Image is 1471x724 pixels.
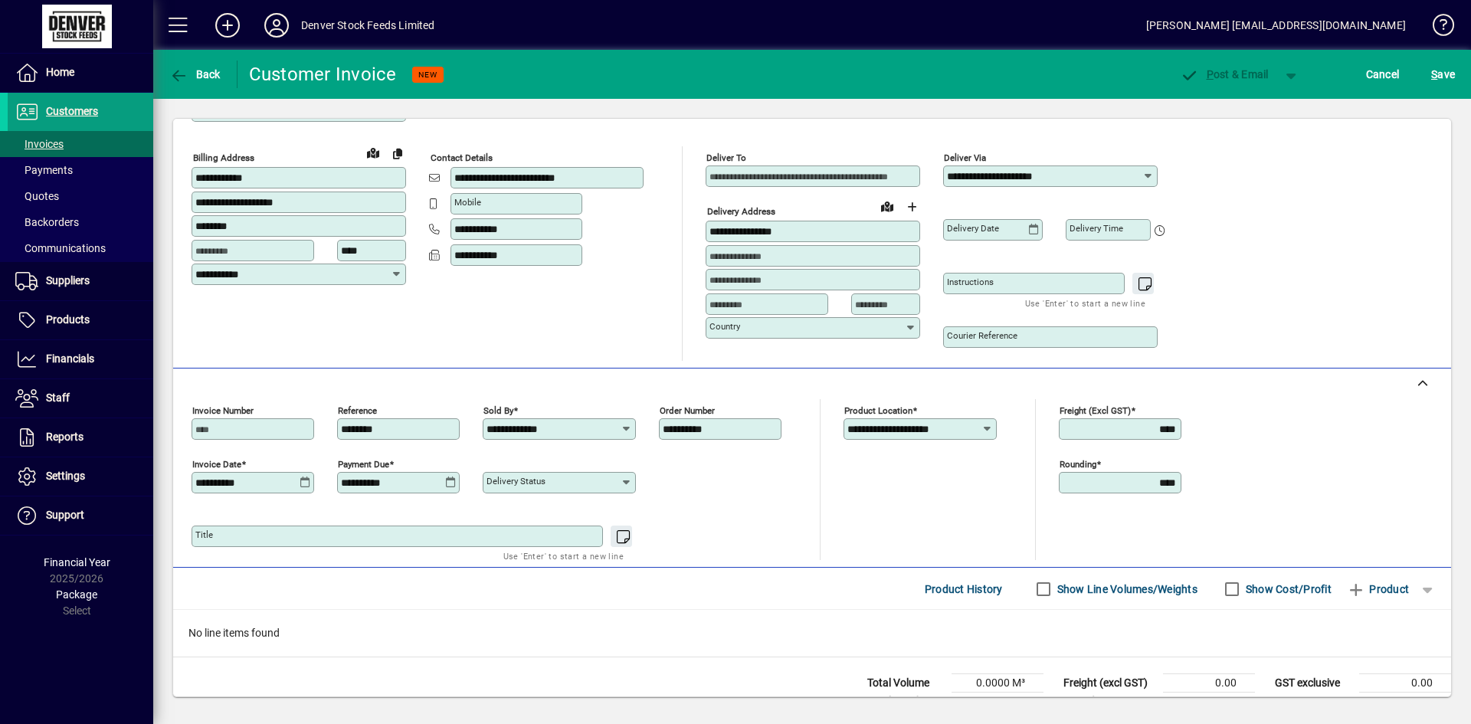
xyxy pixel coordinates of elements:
[8,457,153,496] a: Settings
[944,152,986,163] mat-label: Deliver via
[15,190,59,202] span: Quotes
[1060,405,1131,416] mat-label: Freight (excl GST)
[1056,674,1163,693] td: Freight (excl GST)
[1056,693,1163,711] td: Rounding
[8,54,153,92] a: Home
[1427,61,1459,88] button: Save
[1163,693,1255,711] td: 0.00
[1362,61,1404,88] button: Cancel
[483,405,513,416] mat-label: Sold by
[1339,575,1417,603] button: Product
[844,405,912,416] mat-label: Product location
[1163,674,1255,693] td: 0.00
[385,141,410,165] button: Copy to Delivery address
[706,152,746,163] mat-label: Deliver To
[947,330,1017,341] mat-label: Courier Reference
[1146,13,1406,38] div: [PERSON_NAME] [EMAIL_ADDRESS][DOMAIN_NAME]
[487,476,545,486] mat-label: Delivery status
[338,459,389,470] mat-label: Payment due
[173,610,1451,657] div: No line items found
[195,529,213,540] mat-label: Title
[165,61,224,88] button: Back
[46,509,84,521] span: Support
[1025,294,1145,312] mat-hint: Use 'Enter' to start a new line
[8,183,153,209] a: Quotes
[1431,68,1437,80] span: S
[1060,459,1096,470] mat-label: Rounding
[1054,581,1197,597] label: Show Line Volumes/Weights
[46,470,85,482] span: Settings
[1267,674,1359,693] td: GST exclusive
[249,62,397,87] div: Customer Invoice
[899,195,924,219] button: Choose address
[56,588,97,601] span: Package
[203,11,252,39] button: Add
[952,693,1043,711] td: 0.0000 Kg
[875,194,899,218] a: View on map
[8,301,153,339] a: Products
[46,274,90,287] span: Suppliers
[947,277,994,287] mat-label: Instructions
[1207,68,1214,80] span: P
[1366,62,1400,87] span: Cancel
[1267,693,1359,711] td: GST
[919,575,1009,603] button: Product History
[192,405,254,416] mat-label: Invoice number
[860,674,952,693] td: Total Volume
[454,197,481,208] mat-label: Mobile
[15,242,106,254] span: Communications
[952,674,1043,693] td: 0.0000 M³
[8,209,153,235] a: Backorders
[8,418,153,457] a: Reports
[46,391,70,404] span: Staff
[46,105,98,117] span: Customers
[1359,674,1451,693] td: 0.00
[46,352,94,365] span: Financials
[1359,693,1451,711] td: 0.00
[252,11,301,39] button: Profile
[1070,223,1123,234] mat-label: Delivery time
[8,496,153,535] a: Support
[15,138,64,150] span: Invoices
[15,216,79,228] span: Backorders
[925,577,1003,601] span: Product History
[8,262,153,300] a: Suppliers
[1347,577,1409,601] span: Product
[169,68,221,80] span: Back
[15,164,73,176] span: Payments
[46,66,74,78] span: Home
[1180,68,1269,80] span: ost & Email
[1243,581,1332,597] label: Show Cost/Profit
[860,693,952,711] td: Total Weight
[192,459,241,470] mat-label: Invoice date
[8,157,153,183] a: Payments
[361,140,385,165] a: View on map
[503,547,624,565] mat-hint: Use 'Enter' to start a new line
[338,405,377,416] mat-label: Reference
[418,70,437,80] span: NEW
[8,340,153,378] a: Financials
[1421,3,1452,53] a: Knowledge Base
[153,61,238,88] app-page-header-button: Back
[301,13,435,38] div: Denver Stock Feeds Limited
[709,321,740,332] mat-label: Country
[44,556,110,568] span: Financial Year
[8,131,153,157] a: Invoices
[8,379,153,418] a: Staff
[660,405,715,416] mat-label: Order number
[8,235,153,261] a: Communications
[46,313,90,326] span: Products
[1172,61,1276,88] button: Post & Email
[1431,62,1455,87] span: ave
[46,431,84,443] span: Reports
[947,223,999,234] mat-label: Delivery date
